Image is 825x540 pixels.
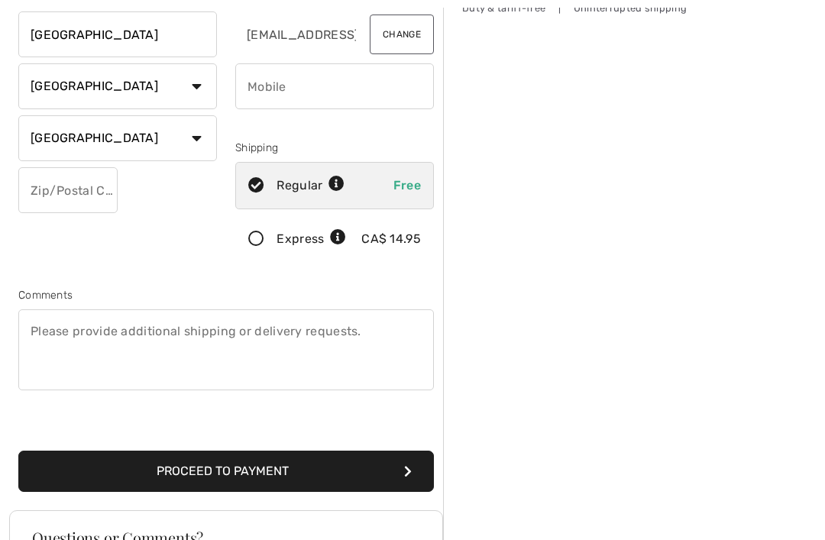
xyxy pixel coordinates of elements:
div: Comments [18,287,434,303]
div: Regular [277,176,345,195]
div: Shipping [235,140,434,156]
div: CA$ 14.95 [361,230,421,248]
input: City [18,11,217,57]
button: Proceed to Payment [18,451,434,492]
span: Free [393,178,421,192]
input: E-mail [235,11,357,57]
button: Change [370,15,434,54]
input: Zip/Postal Code [18,167,118,213]
div: Express [277,230,346,248]
input: Mobile [235,63,434,109]
div: Duty & tariff-free | Uninterrupted shipping [462,1,691,15]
